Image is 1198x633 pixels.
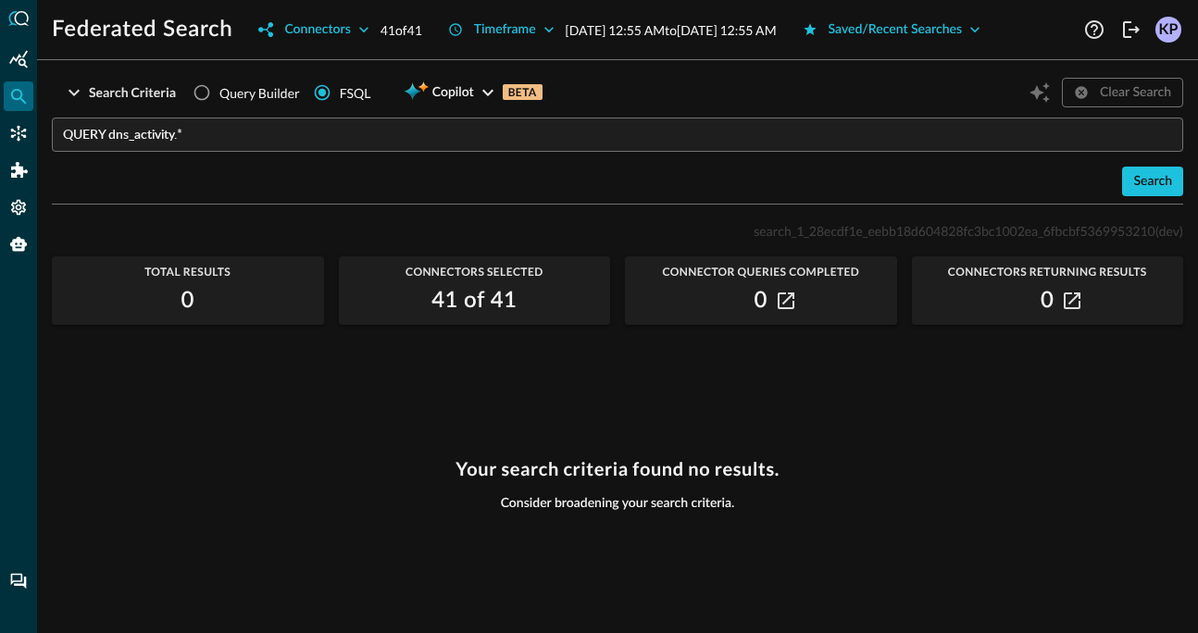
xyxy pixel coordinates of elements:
div: Federated Search [4,81,33,111]
div: Query Agent [4,230,33,259]
div: Search [1133,170,1172,193]
button: Connectors [247,15,380,44]
button: Saved/Recent Searches [792,15,992,44]
button: CopilotBETA [393,78,553,107]
h2: 0 [755,286,767,316]
button: Timeframe [437,15,566,44]
div: Chat [4,566,33,596]
h3: Your search criteria found no results. [455,458,780,480]
div: Settings [4,192,33,222]
div: KP [1155,17,1181,43]
h2: 0 [1041,286,1054,316]
p: [DATE] 12:55 AM to [DATE] 12:55 AM [566,20,777,40]
span: (dev) [1155,223,1183,239]
h2: 0 [181,286,194,316]
span: Copilot [432,81,474,105]
p: BETA [503,84,543,100]
button: Search Criteria [52,78,187,107]
p: 41 of 41 [381,20,422,40]
div: Saved/Recent Searches [829,19,963,42]
div: Search Criteria [89,81,176,105]
button: Search [1122,167,1183,196]
h2: 41 of 41 [431,286,517,316]
div: Summary Insights [4,44,33,74]
h1: Federated Search [52,15,232,44]
span: Query Builder [219,83,300,103]
input: FSQL [63,118,1183,152]
button: Help [1079,15,1109,44]
span: Connectors Returning Results [912,266,1184,279]
span: search_1_28ecdf1e_eebb18d604828fc3bc1002ea_6fbcbf5369953210 [754,223,1154,239]
button: Logout [1117,15,1146,44]
div: Timeframe [474,19,536,42]
div: Connectors [4,118,33,148]
span: Consider broadening your search criteria. [501,495,735,512]
span: Connector Queries Completed [625,266,897,279]
div: Addons [5,155,34,185]
span: Total Results [52,266,324,279]
span: Connectors Selected [339,266,611,279]
div: FSQL [340,83,371,103]
div: Connectors [284,19,350,42]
